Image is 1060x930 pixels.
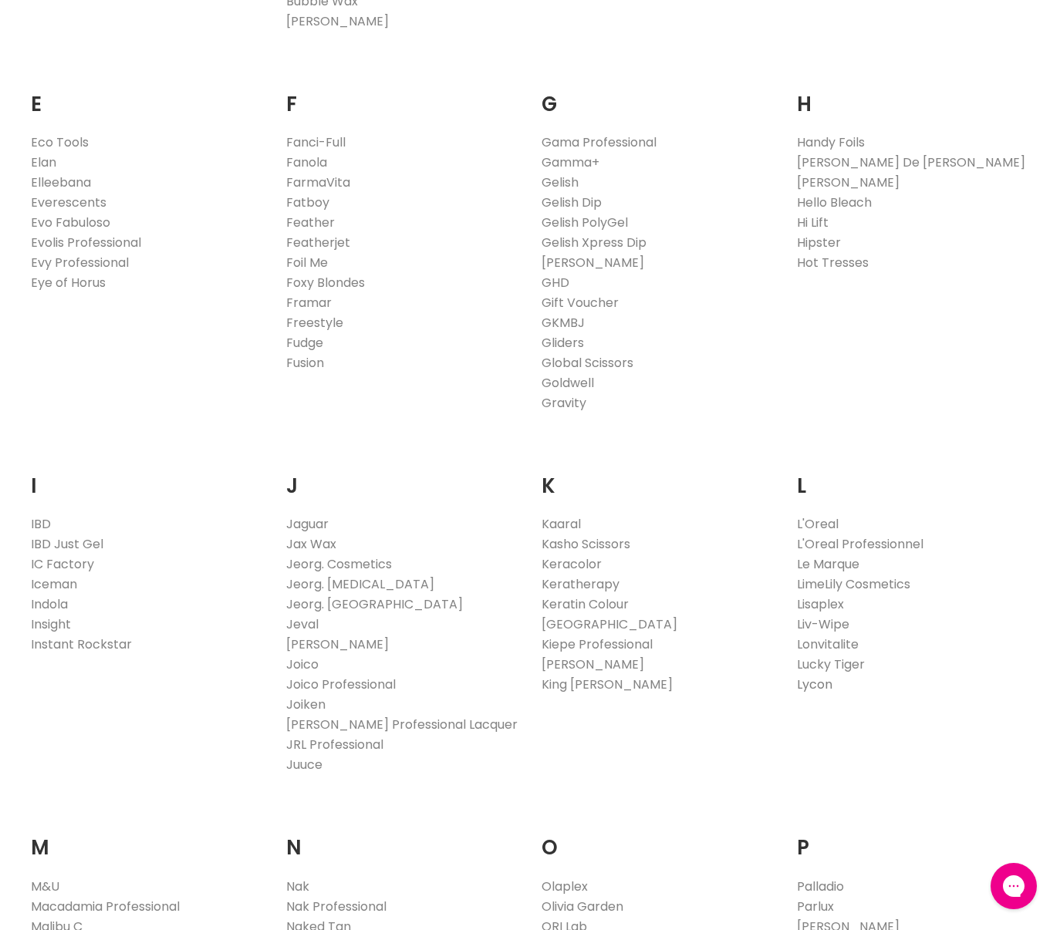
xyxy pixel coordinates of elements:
[797,194,872,211] a: Hello Bleach
[286,12,389,30] a: [PERSON_NAME]
[286,555,392,573] a: Jeorg. Cosmetics
[797,615,849,633] a: Liv-Wipe
[797,174,900,191] a: [PERSON_NAME]
[286,450,518,502] h2: J
[797,655,865,673] a: Lucky Tiger
[542,812,774,864] h2: O
[542,635,653,653] a: Kiepe Professional
[542,595,629,613] a: Keratin Colour
[31,214,110,231] a: Evo Fabuloso
[31,133,89,151] a: Eco Tools
[797,812,1029,864] h2: P
[31,450,263,502] h2: I
[286,716,518,733] a: [PERSON_NAME] Professional Lacquer
[31,194,106,211] a: Everescents
[542,655,644,673] a: [PERSON_NAME]
[286,314,343,332] a: Freestyle
[542,153,599,171] a: Gamma+
[542,214,628,231] a: Gelish PolyGel
[542,575,619,593] a: Keratherapy
[286,354,324,372] a: Fusion
[286,515,329,533] a: Jaguar
[797,515,839,533] a: L'Oreal
[31,635,132,653] a: Instant Rockstar
[542,898,623,915] a: Olivia Garden
[286,69,518,120] h2: F
[797,595,844,613] a: Lisaplex
[797,555,859,573] a: Le Marque
[797,878,844,895] a: Palladio
[31,878,59,895] a: M&U
[286,194,329,211] a: Fatboy
[542,133,657,151] a: Gama Professional
[797,676,832,693] a: Lycon
[542,374,594,392] a: Goldwell
[542,69,774,120] h2: G
[286,214,335,231] a: Feather
[542,515,581,533] a: Kaaral
[286,153,327,171] a: Fanola
[542,354,633,372] a: Global Scissors
[31,898,180,915] a: Macadamia Professional
[286,635,389,653] a: [PERSON_NAME]
[286,676,396,693] a: Joico Professional
[286,234,350,251] a: Featherjet
[31,535,103,553] a: IBD Just Gel
[542,174,579,191] a: Gelish
[286,696,326,713] a: Joiken
[797,153,1025,171] a: [PERSON_NAME] De [PERSON_NAME]
[31,153,56,171] a: Elan
[31,575,77,593] a: Iceman
[31,812,263,864] h2: M
[797,234,841,251] a: Hipster
[542,274,569,291] a: GHD
[797,535,923,553] a: L'Oreal Professionnel
[542,394,586,412] a: Gravity
[542,450,774,502] h2: K
[542,878,588,895] a: Olaplex
[542,555,602,573] a: Keracolor
[286,736,383,753] a: JRL Professional
[31,595,68,613] a: Indola
[542,676,673,693] a: King [PERSON_NAME]
[286,575,434,593] a: Jeorg. [MEDICAL_DATA]
[31,615,71,633] a: Insight
[286,655,319,673] a: Joico
[286,595,463,613] a: Jeorg. [GEOGRAPHIC_DATA]
[286,898,387,915] a: Nak Professional
[31,274,106,291] a: Eye of Horus
[542,254,644,271] a: [PERSON_NAME]
[542,194,602,211] a: Gelish Dip
[286,294,332,312] a: Framar
[31,174,91,191] a: Elleebana
[797,635,859,653] a: Lonvitalite
[542,294,619,312] a: Gift Voucher
[286,174,350,191] a: FarmaVita
[797,214,829,231] a: Hi Lift
[542,615,677,633] a: [GEOGRAPHIC_DATA]
[286,535,336,553] a: Jax Wax
[286,133,346,151] a: Fanci-Full
[31,555,94,573] a: IC Factory
[797,254,869,271] a: Hot Tresses
[286,334,323,352] a: Fudge
[797,133,865,151] a: Handy Foils
[286,812,518,864] h2: N
[286,254,328,271] a: Foil Me
[542,314,585,332] a: GKMBJ
[542,535,630,553] a: Kasho Scissors
[797,575,910,593] a: LimeLily Cosmetics
[286,878,309,895] a: Nak
[797,69,1029,120] h2: H
[797,898,834,915] a: Parlux
[542,234,646,251] a: Gelish Xpress Dip
[31,234,141,251] a: Evolis Professional
[286,274,365,291] a: Foxy Blondes
[31,69,263,120] h2: E
[542,334,584,352] a: Gliders
[31,515,51,533] a: IBD
[286,615,319,633] a: Jeval
[983,858,1045,915] iframe: Gorgias live chat messenger
[286,756,322,773] a: Juuce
